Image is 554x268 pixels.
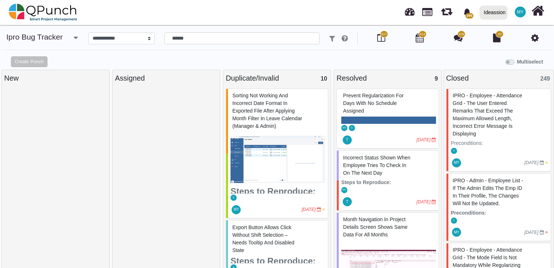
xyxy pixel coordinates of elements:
span: Selvarani [231,195,237,201]
span: 9 [435,76,438,82]
i: Home [531,4,544,18]
i: Due Date [432,200,436,204]
i: Medium [545,161,548,165]
span: #60866 [453,178,524,206]
div: Notification [461,5,473,19]
strong: Preconditions: [451,210,486,216]
i: Due Date [432,138,436,142]
span: Projects [422,5,432,16]
div: Resolved [337,73,439,84]
span: 249 [540,76,550,82]
div: Ideassion [484,6,506,19]
span: #81686 [343,93,404,114]
strong: Steps to Reproduce: [231,186,316,196]
span: Vinusha [451,218,457,224]
i: High [545,230,548,235]
span: 514 [420,32,425,37]
span: Mohammed Yakub Raza Khan A [515,7,526,17]
span: 10 [321,76,327,82]
span: #81823 [343,155,410,176]
span: Mohammed Yakub Raza Khan A [452,228,461,237]
p: Preconditions: [451,139,548,147]
span: #83221 [343,216,407,237]
svg: bell fill [463,8,471,16]
span: #74372 [232,93,302,129]
span: MY [342,189,346,191]
span: T [346,200,348,204]
span: MY [454,231,459,234]
span: Mohammed Yakub Raza Khan A [232,205,241,214]
span: MY [454,161,459,165]
span: #61256 [453,93,522,137]
div: New [4,73,107,84]
i: Document Library [493,33,501,42]
strong: Steps to Reproduce: [231,256,316,266]
div: Duplicate/Invalid [226,73,328,84]
span: 20 [498,32,501,37]
button: Create Punch [11,56,48,67]
span: V [453,219,455,222]
i: Board [377,33,385,42]
i: [DATE] [525,230,539,235]
i: Calendar [416,33,424,42]
span: S [233,196,235,199]
a: ipro Bug Tracker [7,33,63,41]
img: qpunch-sp.fa6292f.png [9,1,77,23]
span: Selvarani [349,125,355,131]
span: Mohammed Yakub Raza Khan A [341,125,347,131]
b: Multiselect [517,59,543,65]
span: MY [517,10,524,14]
span: S [351,127,353,129]
span: MY [233,208,239,211]
span: Dashboard [405,4,415,15]
i: e.g: punch or !ticket or &Type or #Status or @username or $priority or *iteration or ^additionalf... [342,35,348,42]
span: 517 [381,32,387,37]
i: Due Date [540,230,544,235]
a: bell fill295 [459,0,477,23]
span: 295 [465,13,473,19]
span: Mohammed Yakub Raza Khan A [341,187,347,193]
span: V [453,150,455,152]
a: Ideassion [476,0,510,24]
i: [DATE] [302,207,316,212]
span: MY [342,127,346,129]
i: Due Date [317,207,321,212]
span: #77227 [232,224,294,253]
span: Vinusha [451,148,457,154]
i: [DATE] [416,137,431,142]
span: Iteration [441,4,452,16]
i: [DATE] [525,160,539,165]
a: MY [510,0,530,24]
i: Medium [322,207,325,212]
span: T [346,138,348,142]
strong: Steps to Reproduce: [341,179,391,185]
span: Mohammed Yakub Raza Khan A [452,158,461,167]
div: Closed [446,73,551,84]
i: Due Date [540,161,544,165]
span: Thalha [343,197,352,206]
span: 226 [459,32,464,37]
i: Punch Discussion [454,33,463,42]
i: [DATE] [416,199,431,204]
span: Thalha [343,135,352,145]
div: Assigned [115,73,217,84]
img: b5bd917b-530c-4bf7-9ad6-90eea2737e61.png [231,132,325,186]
